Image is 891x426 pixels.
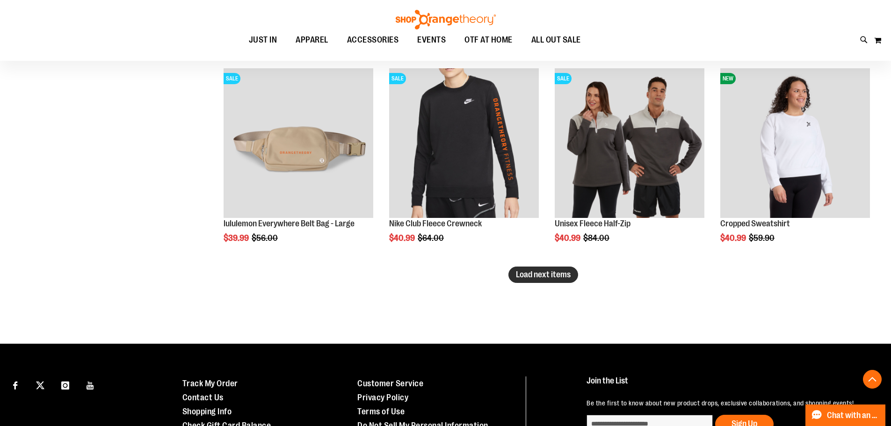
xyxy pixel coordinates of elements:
[182,379,238,388] a: Track My Order
[384,64,543,267] div: product
[720,219,790,228] a: Cropped Sweatshirt
[224,73,240,84] span: SALE
[587,376,869,394] h4: Join the List
[224,68,373,219] a: Product image for lululemon Everywhere Belt Bag LargeSALE
[389,233,416,243] span: $40.99
[32,376,49,393] a: Visit our X page
[531,29,581,51] span: ALL OUT SALE
[389,68,539,218] img: Product image for Nike Club Fleece Crewneck
[417,29,446,51] span: EVENTS
[394,10,497,29] img: Shop Orangetheory
[357,393,408,402] a: Privacy Policy
[347,29,399,51] span: ACCESSORIES
[720,73,736,84] span: NEW
[587,398,869,408] p: Be the first to know about new product drops, exclusive collaborations, and shopping events!
[508,267,578,283] button: Load next items
[583,233,611,243] span: $84.00
[555,73,572,84] span: SALE
[749,233,776,243] span: $59.90
[805,404,886,426] button: Chat with an Expert
[555,219,630,228] a: Unisex Fleece Half-Zip
[555,68,704,219] a: Product image for Unisex Fleece Half ZipSALE
[389,68,539,219] a: Product image for Nike Club Fleece CrewneckSALE
[357,407,405,416] a: Terms of Use
[182,407,232,416] a: Shopping Info
[516,270,571,279] span: Load next items
[720,233,747,243] span: $40.99
[182,393,224,402] a: Contact Us
[224,68,373,218] img: Product image for lululemon Everywhere Belt Bag Large
[555,233,582,243] span: $40.99
[252,233,279,243] span: $56.00
[464,29,513,51] span: OTF AT HOME
[219,64,378,267] div: product
[224,233,250,243] span: $39.99
[389,219,482,228] a: Nike Club Fleece Crewneck
[555,68,704,218] img: Product image for Unisex Fleece Half Zip
[357,379,423,388] a: Customer Service
[863,370,882,389] button: Back To Top
[57,376,73,393] a: Visit our Instagram page
[249,29,277,51] span: JUST IN
[827,411,880,420] span: Chat with an Expert
[296,29,328,51] span: APPAREL
[418,233,445,243] span: $64.00
[720,68,870,219] a: Front facing view of Cropped SweatshirtNEW
[36,381,44,390] img: Twitter
[550,64,709,267] div: product
[720,68,870,218] img: Front facing view of Cropped Sweatshirt
[389,73,406,84] span: SALE
[7,376,23,393] a: Visit our Facebook page
[716,64,875,267] div: product
[224,219,355,228] a: lululemon Everywhere Belt Bag - Large
[82,376,99,393] a: Visit our Youtube page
